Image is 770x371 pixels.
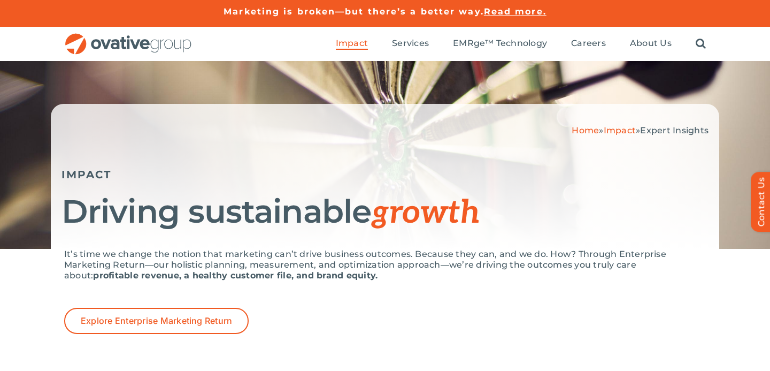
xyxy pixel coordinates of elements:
[640,125,709,135] span: Expert Insights
[392,38,429,50] a: Services
[64,249,706,281] p: It’s time we change the notion that marketing can’t drive business outcomes. Because they can, an...
[630,38,672,49] span: About Us
[630,38,672,50] a: About Us
[93,270,378,281] strong: profitable revenue, a healthy customer file, and brand equity.
[64,32,192,42] a: OG_Full_horizontal_RGB
[604,125,636,135] a: Impact
[484,6,546,17] a: Read more.
[453,38,547,50] a: EMRge™ Technology
[61,194,709,230] h1: Driving sustainable
[572,125,709,135] span: » »
[371,194,480,232] span: growth
[336,38,368,49] span: Impact
[81,316,232,326] span: Explore Enterprise Marketing Return
[392,38,429,49] span: Services
[336,38,368,50] a: Impact
[572,125,599,135] a: Home
[571,38,606,50] a: Careers
[453,38,547,49] span: EMRge™ Technology
[571,38,606,49] span: Careers
[64,308,249,334] a: Explore Enterprise Marketing Return
[61,168,709,181] h5: IMPACT
[336,27,706,61] nav: Menu
[696,38,706,50] a: Search
[224,6,484,17] a: Marketing is broken—but there’s a better way.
